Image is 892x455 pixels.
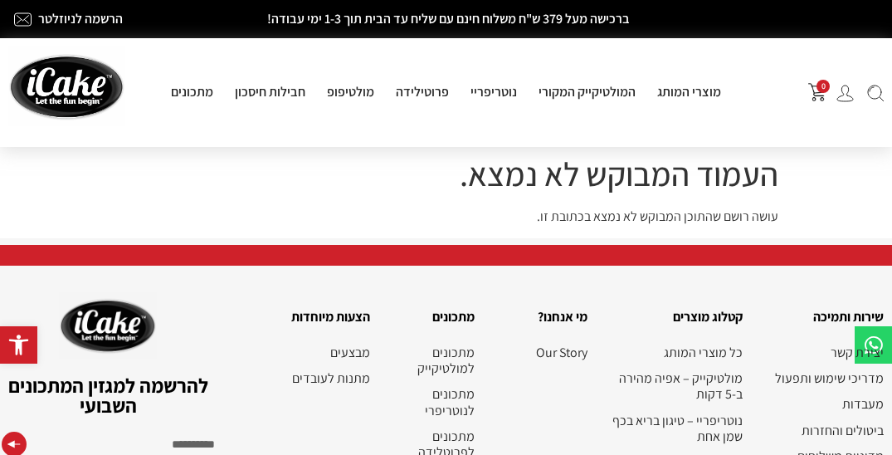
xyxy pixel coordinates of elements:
[267,345,370,360] a: מבצעים
[224,83,316,100] a: חבילות חיסכון
[759,345,884,360] a: יצירת קשר
[646,83,732,100] a: מוצרי המותג
[267,306,370,328] h2: הצעות מיוחדות
[267,370,370,386] a: מתנות לעובדים
[491,306,587,328] h2: מי אנחנו?
[604,345,743,360] a: כל מוצרי המותג
[491,345,587,360] a: Our Story
[604,370,743,402] a: מולטיקייק – אפיה מהירה ב-5 דקות
[387,386,475,418] a: מתכונים לנוטריפרי
[604,306,743,328] h2: קטלוג מוצרים
[2,375,215,415] h2: להרשמה למגזין המתכונים השבועי
[460,83,528,100] a: נוטריפריי
[759,396,884,412] a: מעבדות
[385,83,460,100] a: פרוטילידה
[115,154,778,193] h1: העמוד המבוקש לא נמצא.
[160,83,224,100] a: מתכונים
[198,12,699,26] h2: ברכישה מעל 379 ש"ח משלוח חינם עם שליח עד הבית תוך 1-3 ימי עבודה!
[316,83,385,100] a: מולטיפופ
[604,413,743,444] a: נוטריפריי – טיגון בריא בכף שמן אחת
[759,370,884,386] a: מדריכי שימוש ותפעול
[38,10,123,27] a: הרשמה לניוזלטר
[759,423,884,438] a: ביטולים והחזרות
[808,83,826,101] img: shopping-cart.png
[808,83,826,101] button: פתח עגלת קניות צדדית
[816,80,830,93] span: 0
[387,306,475,328] h2: מתכונים
[387,345,475,376] a: מתכונים למולטיקייק
[759,306,884,328] h2: שירות ותמיכה
[267,345,370,386] nav: תפריט
[491,345,587,360] nav: תפריט
[115,207,778,227] p: עושה רושם שהתוכן המבוקש לא נמצא בכתובת זו.
[528,83,646,100] a: המולטיקייק המקורי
